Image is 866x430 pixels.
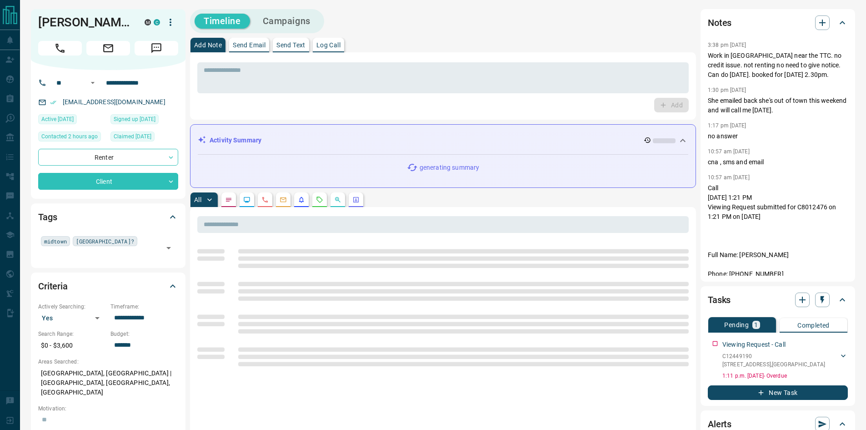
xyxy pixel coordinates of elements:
[724,322,749,328] p: Pending
[708,132,848,141] p: no answer
[194,42,222,48] p: Add Note
[63,98,165,106] a: [EMAIL_ADDRESS][DOMAIN_NAME]
[754,322,758,328] p: 1
[722,372,848,380] p: 1:11 p.m. [DATE] - Overdue
[38,366,178,400] p: [GEOGRAPHIC_DATA], [GEOGRAPHIC_DATA] | [GEOGRAPHIC_DATA], [GEOGRAPHIC_DATA], [GEOGRAPHIC_DATA]
[38,338,106,353] p: $0 - $3,600
[708,122,746,129] p: 1:17 pm [DATE]
[38,358,178,366] p: Areas Searched:
[722,360,825,369] p: [STREET_ADDRESS] , [GEOGRAPHIC_DATA]
[41,132,98,141] span: Contacted 2 hours ago
[154,19,160,25] div: condos.ca
[708,42,746,48] p: 3:38 pm [DATE]
[38,206,178,228] div: Tags
[38,132,106,144] div: Tue Oct 14 2025
[708,15,731,30] h2: Notes
[38,15,131,30] h1: [PERSON_NAME]
[38,275,178,297] div: Criteria
[254,14,320,29] button: Campaigns
[198,132,688,149] div: Activity Summary
[261,196,269,203] svg: Calls
[110,114,178,127] div: Mon Jul 06 2020
[110,132,178,144] div: Thu Mar 20 2025
[316,42,340,48] p: Log Call
[708,96,848,115] p: She emailed back she's out of town this weekend and will call me [DATE].
[298,196,305,203] svg: Listing Alerts
[708,157,848,167] p: cna , sms and email
[708,87,746,93] p: 1:30 pm [DATE]
[38,405,178,413] p: Motivation:
[44,237,67,246] span: midtown
[334,196,341,203] svg: Opportunities
[708,12,848,34] div: Notes
[110,303,178,311] p: Timeframe:
[708,148,750,155] p: 10:57 am [DATE]
[243,196,250,203] svg: Lead Browsing Activity
[38,41,82,56] span: Call
[38,303,106,311] p: Actively Searching:
[87,77,98,88] button: Open
[722,350,848,370] div: C12449190[STREET_ADDRESS],[GEOGRAPHIC_DATA]
[280,196,287,203] svg: Emails
[194,197,201,203] p: All
[276,42,305,48] p: Send Text
[41,115,74,124] span: Active [DATE]
[38,114,106,127] div: Sat Oct 11 2025
[76,237,134,246] span: [GEOGRAPHIC_DATA]?
[38,330,106,338] p: Search Range:
[38,149,178,166] div: Renter
[420,163,479,172] p: generating summary
[708,174,750,181] p: 10:57 am [DATE]
[708,51,848,80] p: Work in [GEOGRAPHIC_DATA] near the TTC. no credit issue. not renting no need to give notice. Can ...
[708,289,848,311] div: Tasks
[708,293,731,307] h2: Tasks
[114,115,155,124] span: Signed up [DATE]
[114,132,151,141] span: Claimed [DATE]
[797,322,830,329] p: Completed
[722,340,786,349] p: Viewing Request - Call
[195,14,250,29] button: Timeline
[316,196,323,203] svg: Requests
[86,41,130,56] span: Email
[352,196,360,203] svg: Agent Actions
[722,352,825,360] p: C12449190
[210,136,261,145] p: Activity Summary
[225,196,232,203] svg: Notes
[110,330,178,338] p: Budget:
[233,42,265,48] p: Send Email
[145,19,151,25] div: mrloft.ca
[162,242,175,254] button: Open
[38,173,178,190] div: Client
[38,210,57,224] h2: Tags
[708,183,848,298] p: Call [DATE] 1:21 PM Viewing Request submitted for C8012476 on 1:21 PM on [DATE] Full Name: [PERSO...
[708,385,848,400] button: New Task
[50,99,56,106] svg: Email Verified
[38,279,68,293] h2: Criteria
[135,41,178,56] span: Message
[38,311,106,325] div: Yes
